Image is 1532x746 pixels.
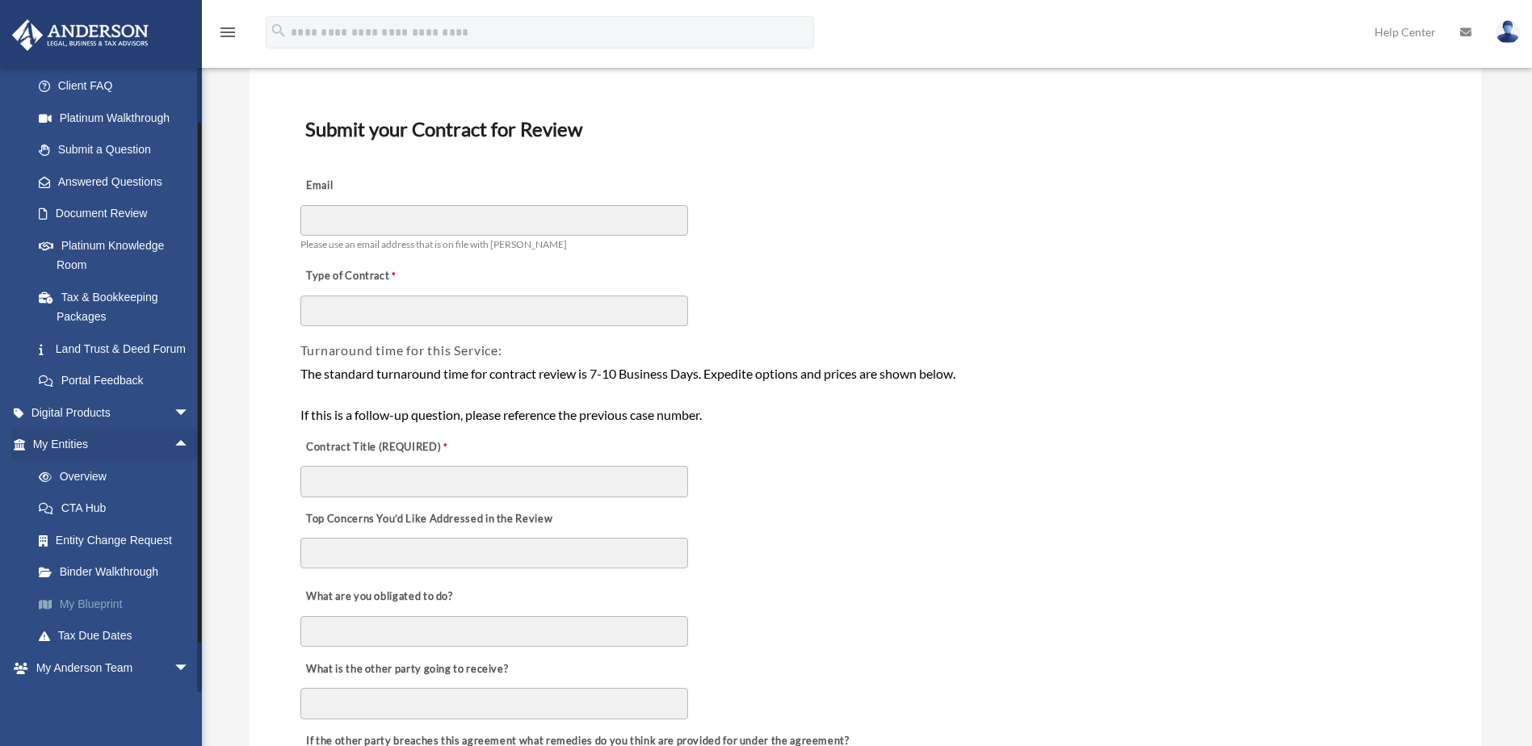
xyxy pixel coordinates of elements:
a: Land Trust & Deed Forum [23,333,214,365]
span: Please use an email address that is on file with [PERSON_NAME] [300,238,567,250]
a: Client FAQ [23,70,214,103]
a: Document Review [23,198,206,230]
a: Overview [23,460,214,492]
a: Submit a Question [23,134,214,166]
i: search [270,22,288,40]
a: My Documentsarrow_drop_down [11,684,214,716]
label: Email [300,175,462,198]
a: Platinum Knowledge Room [23,229,214,281]
label: Top Concerns You’d Like Addressed in the Review [300,508,557,530]
a: Tax Due Dates [23,620,214,652]
img: Anderson Advisors Platinum Portal [7,19,153,51]
div: The standard turnaround time for contract review is 7-10 Business Days. Expedite options and pric... [300,363,1430,425]
h3: Submit your Contract for Review [299,112,1432,146]
a: My Entitiesarrow_drop_up [11,429,214,461]
a: Portal Feedback [23,365,214,397]
span: Turnaround time for this Service: [300,342,502,358]
label: Type of Contract [300,266,462,288]
i: menu [218,23,237,42]
label: What are you obligated to do? [300,586,462,609]
a: My Anderson Teamarrow_drop_down [11,652,214,684]
a: Tax & Bookkeeping Packages [23,281,214,333]
span: arrow_drop_down [174,396,206,430]
a: Answered Questions [23,166,214,198]
a: Entity Change Request [23,524,214,556]
label: Contract Title (REQUIRED) [300,436,462,459]
label: What is the other party going to receive? [300,658,513,681]
a: My Blueprint [23,588,214,620]
span: arrow_drop_up [174,429,206,462]
img: User Pic [1496,20,1520,44]
a: Digital Productsarrow_drop_down [11,396,214,429]
span: arrow_drop_down [174,684,206,717]
a: Platinum Walkthrough [23,102,214,134]
a: Binder Walkthrough [23,556,214,589]
span: arrow_drop_down [174,652,206,685]
a: menu [218,28,237,42]
a: CTA Hub [23,492,214,525]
